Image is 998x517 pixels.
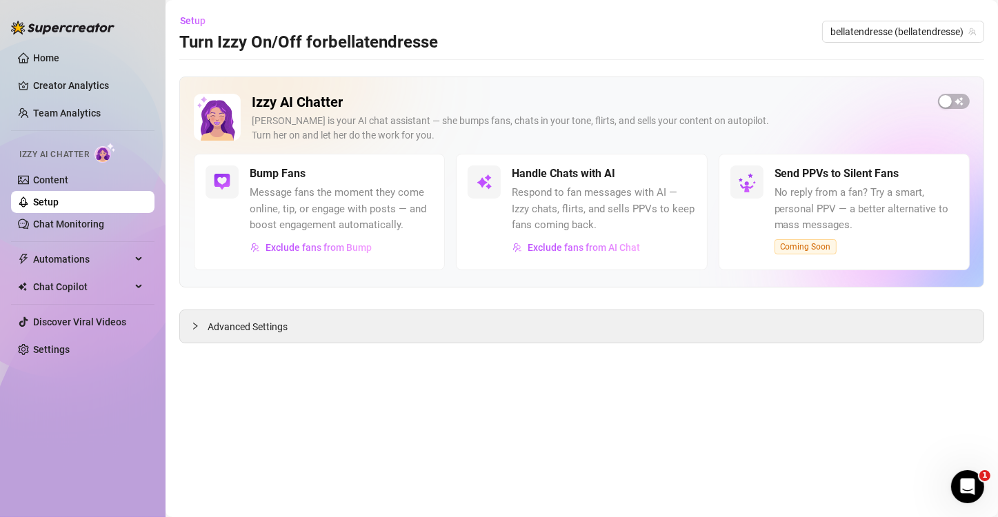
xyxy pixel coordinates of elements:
a: Settings [33,344,70,355]
h5: Send PPVs to Silent Fans [775,165,899,182]
span: Izzy AI Chatter [19,148,89,161]
div: [PERSON_NAME] is your AI chat assistant — she bumps fans, chats in your tone, flirts, and sells y... [252,114,927,143]
img: svg%3e [250,243,260,252]
span: team [968,28,977,36]
span: Advanced Settings [208,319,288,334]
button: Exclude fans from AI Chat [512,236,641,258]
img: Chat Copilot [18,282,27,292]
a: Chat Monitoring [33,219,104,230]
span: Respond to fan messages with AI — Izzy chats, flirts, and sells PPVs to keep fans coming back. [512,185,695,234]
h2: Izzy AI Chatter [252,94,927,111]
span: Message fans the moment they come online, tip, or engage with posts — and boost engagement automa... [250,185,433,234]
a: Home [33,52,59,63]
h5: Bump Fans [250,165,306,182]
span: Automations [33,248,131,270]
span: Exclude fans from AI Chat [528,242,640,253]
img: logo-BBDzfeDw.svg [11,21,114,34]
span: Chat Copilot [33,276,131,298]
span: bellatendresse (bellatendresse) [830,21,976,42]
img: svg%3e [214,174,230,190]
img: svg%3e [512,243,522,252]
span: Setup [180,15,206,26]
span: 1 [979,470,990,481]
span: collapsed [191,322,199,330]
span: Exclude fans from Bump [266,242,372,253]
span: Coming Soon [775,239,837,254]
a: Content [33,174,68,185]
div: collapsed [191,318,208,334]
img: Izzy AI Chatter [194,94,241,141]
img: silent-fans-ppv-o-N6Mmdf.svg [738,173,760,195]
span: thunderbolt [18,254,29,265]
button: Exclude fans from Bump [250,236,372,258]
a: Setup [33,196,59,207]
iframe: Intercom live chat [951,470,984,503]
h3: Turn Izzy On/Off for bellatendresse [179,32,438,54]
a: Discover Viral Videos [33,316,126,327]
span: No reply from a fan? Try a smart, personal PPV — a better alternative to mass messages. [775,185,958,234]
a: Team Analytics [33,108,101,119]
img: svg%3e [476,174,492,190]
a: Creator Analytics [33,74,143,97]
button: Setup [179,10,217,32]
img: AI Chatter [94,143,116,163]
h5: Handle Chats with AI [512,165,615,182]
